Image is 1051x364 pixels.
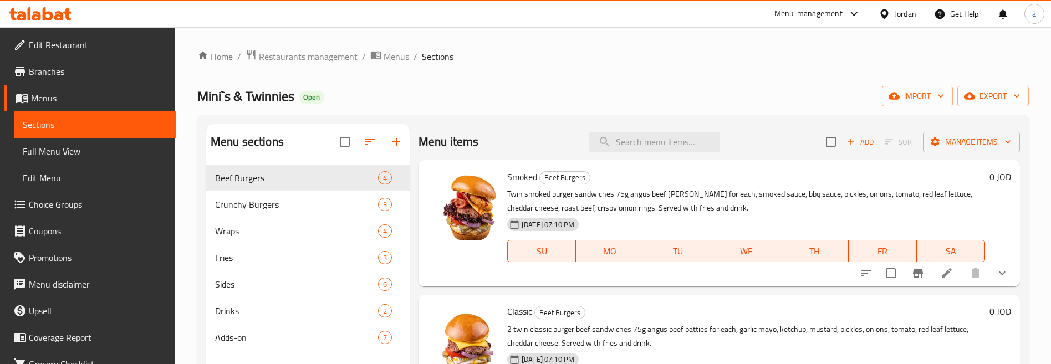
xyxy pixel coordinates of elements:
[507,240,576,262] button: SU
[215,171,378,184] span: Beef Burgers
[989,304,1011,319] h6: 0 JOD
[23,145,167,158] span: Full Menu View
[649,243,708,259] span: TU
[923,132,1020,152] button: Manage items
[957,86,1029,106] button: export
[507,187,985,215] p: Twin smoked burger sandwiches 75g angus beef [PERSON_NAME] for each, smoked sauce, bbq sauce, pic...
[4,32,176,58] a: Edit Restaurant
[379,173,391,183] span: 4
[507,303,532,320] span: Classic
[4,324,176,351] a: Coverage Report
[206,165,410,191] div: Beef Burgers4
[921,243,981,259] span: SA
[29,278,167,291] span: Menu disclaimer
[246,49,358,64] a: Restaurants management
[414,50,417,63] li: /
[4,298,176,324] a: Upsell
[31,91,167,105] span: Menus
[356,129,383,155] span: Sort sections
[206,160,410,355] nav: Menu sections
[895,8,916,20] div: Jordan
[206,298,410,324] div: Drinks2
[845,136,875,148] span: Add
[905,260,931,286] button: Branch-specific-item
[23,171,167,184] span: Edit Menu
[379,332,391,343] span: 7
[853,260,879,286] button: sort-choices
[378,331,392,344] div: items
[29,304,167,317] span: Upsell
[215,198,378,211] span: Crunchy Burgers
[891,89,944,103] span: import
[379,253,391,263] span: 3
[333,130,356,153] span: Select all sections
[215,224,378,238] span: Wraps
[4,191,176,218] a: Choice Groups
[215,278,378,291] span: Sides
[580,243,640,259] span: MO
[1032,8,1036,20] span: a
[206,271,410,298] div: Sides6
[383,129,410,155] button: Add section
[378,198,392,211] div: items
[849,240,917,262] button: FR
[299,93,324,102] span: Open
[362,50,366,63] li: /
[384,50,409,63] span: Menus
[206,244,410,271] div: Fries3
[29,65,167,78] span: Branches
[215,251,378,264] span: Fries
[29,198,167,211] span: Choice Groups
[535,306,585,319] span: Beef Burgers
[4,58,176,85] a: Branches
[644,240,712,262] button: TU
[197,50,233,63] a: Home
[378,251,392,264] div: items
[4,218,176,244] a: Coupons
[197,84,294,109] span: Mini`s & Twinnies
[422,50,453,63] span: Sections
[379,279,391,290] span: 6
[378,304,392,317] div: items
[512,243,572,259] span: SU
[712,240,780,262] button: WE
[299,91,324,104] div: Open
[14,111,176,138] a: Sections
[197,49,1029,64] nav: breadcrumb
[370,49,409,64] a: Menus
[962,260,989,286] button: delete
[932,135,1011,149] span: Manage items
[211,134,284,150] h2: Menu sections
[576,240,644,262] button: MO
[206,191,410,218] div: Crunchy Burgers3
[4,271,176,298] a: Menu disclaimer
[966,89,1020,103] span: export
[29,251,167,264] span: Promotions
[379,306,391,316] span: 2
[4,244,176,271] a: Promotions
[29,38,167,52] span: Edit Restaurant
[989,260,1016,286] button: show more
[378,278,392,291] div: items
[780,240,849,262] button: TH
[517,219,579,230] span: [DATE] 07:10 PM
[589,132,720,152] input: search
[379,199,391,210] span: 3
[215,304,378,317] span: Drinks
[23,118,167,131] span: Sections
[540,171,590,184] span: Beef Burgers
[819,130,843,153] span: Select section
[534,306,585,319] div: Beef Burgers
[989,169,1011,184] h6: 0 JOD
[215,331,378,344] span: Adds-on
[4,85,176,111] a: Menus
[917,240,985,262] button: SA
[419,134,479,150] h2: Menu items
[507,322,985,350] p: 2 twin classic burger beef sandwiches 75g angus beef patties for each, garlic mayo, ketchup, must...
[14,165,176,191] a: Edit Menu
